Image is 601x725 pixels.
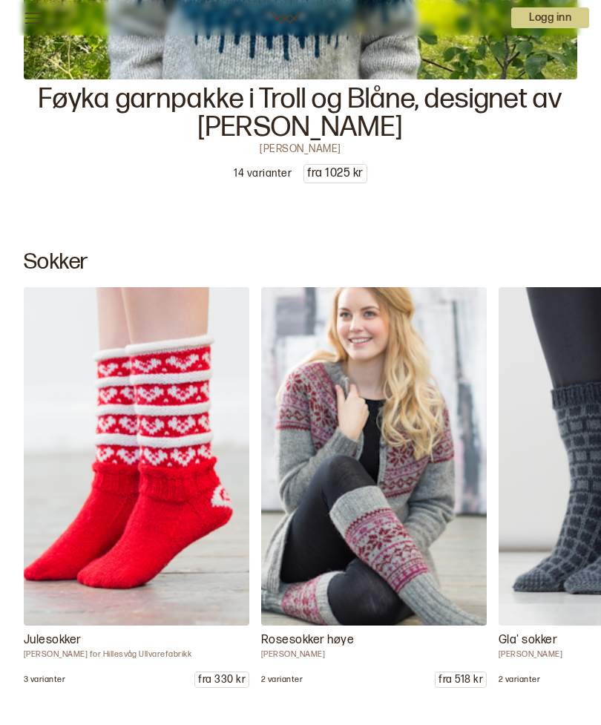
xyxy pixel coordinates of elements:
[499,675,540,685] p: 2 varianter
[24,675,65,685] p: 3 varianter
[261,675,303,685] p: 2 varianter
[261,287,487,688] a: Berit Løkken Hillesvåg Ullvarefabrikk Flotte sokker i nydelig mønsterRosesokker høye[PERSON_NAME]...
[436,672,486,687] p: fra 518 kr
[261,649,487,660] p: [PERSON_NAME]
[24,287,249,626] img: Berit Løkken for Hillesvåg Ullvarefabrikk Julesokker Nydelige julesokker fra Hillesvåg, eller hva...
[24,249,577,275] h2: Sokker
[24,85,577,142] p: Føyka garnpakke i Troll og Blåne, designet av [PERSON_NAME]
[234,166,292,181] p: 14 varianter
[260,142,341,152] p: [PERSON_NAME]
[271,12,300,24] a: Woolit
[261,631,487,649] p: Rosesokker høye
[24,631,249,649] p: Julesokker
[304,165,366,183] p: fra 1025 kr
[261,287,487,626] img: Berit Løkken Hillesvåg Ullvarefabrikk Flotte sokker i nydelig mønster
[511,7,589,28] p: Logg inn
[195,672,249,687] p: fra 330 kr
[511,7,589,28] button: User dropdown
[24,649,249,660] p: [PERSON_NAME] for Hillesvåg Ullvarefabrikk
[24,287,249,688] a: Berit Løkken for Hillesvåg Ullvarefabrikk Julesokker Nydelige julesokker fra Hillesvåg, eller hva...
